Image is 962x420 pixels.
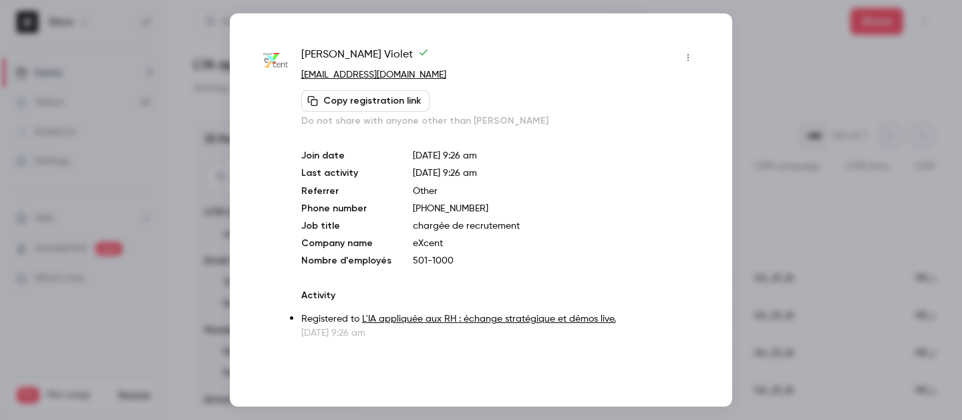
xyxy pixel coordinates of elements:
p: Last activity [301,167,391,181]
p: [DATE] 9:26 am [301,326,699,340]
p: Other [413,185,699,198]
p: [PHONE_NUMBER] [413,202,699,215]
span: [PERSON_NAME] Violet [301,47,429,68]
p: 501-1000 [413,254,699,268]
a: L'IA appliquée aux RH : échange stratégique et démos live. [362,314,616,324]
p: [DATE] 9:26 am [413,149,699,163]
p: Referrer [301,185,391,198]
p: Job title [301,219,391,233]
p: chargée de recrutement [413,219,699,233]
button: Copy registration link [301,90,430,112]
p: Activity [301,289,699,302]
p: Company name [301,237,391,250]
p: eXcent [413,237,699,250]
span: [DATE] 9:26 am [413,169,477,178]
a: [EMAIL_ADDRESS][DOMAIN_NAME] [301,70,446,80]
p: Join date [301,149,391,163]
p: Registered to [301,312,699,326]
p: Phone number [301,202,391,215]
p: Nombre d'employés [301,254,391,268]
p: Do not share with anyone other than [PERSON_NAME] [301,114,699,128]
img: excent.fr [263,48,288,73]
